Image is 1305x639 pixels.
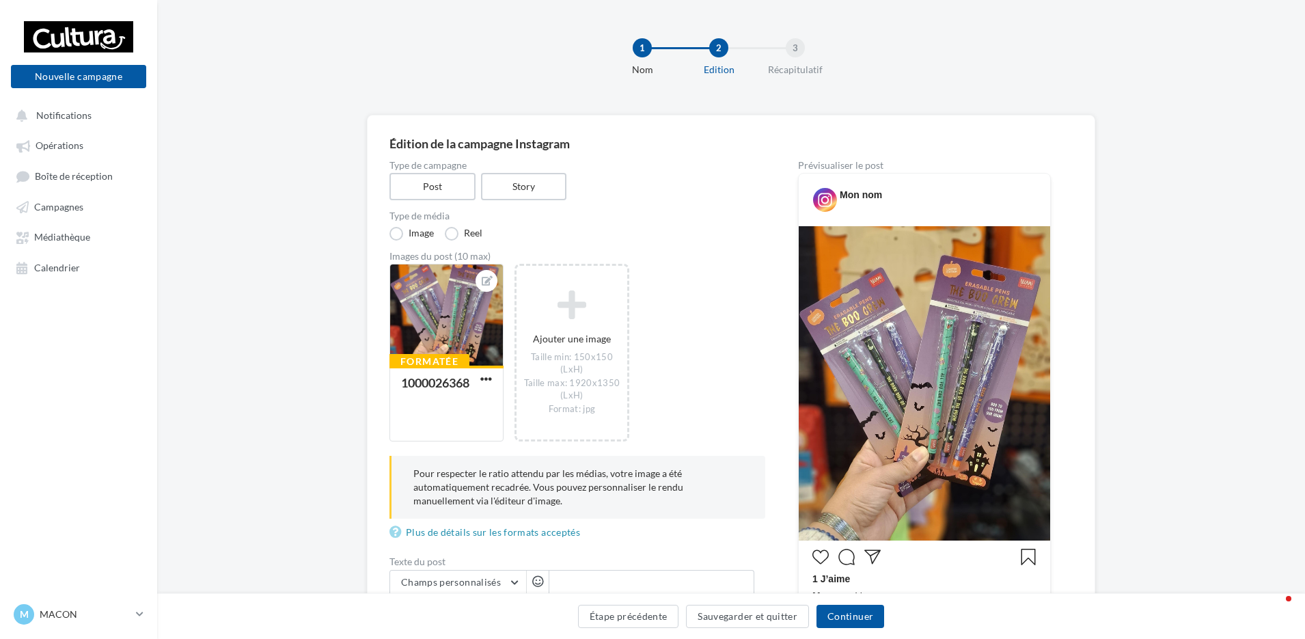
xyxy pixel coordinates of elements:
[786,38,805,57] div: 3
[40,608,130,621] p: MACON
[8,163,149,189] a: Boîte de réception
[686,605,809,628] button: Sauvegarder et quitter
[709,38,728,57] div: 2
[390,571,526,594] button: Champs personnalisés
[752,63,839,77] div: Récapitulatif
[34,262,80,273] span: Calendrier
[864,549,881,565] svg: Partager la publication
[8,194,149,219] a: Campagnes
[389,211,754,221] label: Type de média
[812,589,862,603] span: L'
[8,103,143,127] button: Notifications
[816,605,884,628] button: Continuer
[633,38,652,57] div: 1
[798,161,1051,170] div: Prévisualiser le post
[838,549,855,565] svg: Commenter
[389,524,586,541] a: Plus de détails sur les formats acceptés
[1259,593,1291,625] iframe: Intercom live chat
[481,173,567,200] label: Story
[11,65,146,88] button: Nouvelle campagne
[401,576,501,588] span: Champs personnalisés
[389,161,754,170] label: Type de campagne
[445,227,482,241] label: Reel
[599,63,686,77] div: Nom
[401,375,469,390] div: 1000026368
[840,188,882,202] div: Mon nom
[812,572,1036,589] div: 1 J’aime
[8,224,149,249] a: Médiathèque
[8,133,149,157] a: Opérations
[389,557,754,567] label: Texte du post
[34,232,90,243] span: Médiathèque
[1020,549,1036,565] svg: Enregistrer
[389,354,469,369] div: Formatée
[389,227,434,241] label: Image
[389,173,476,200] label: Post
[34,201,83,213] span: Campagnes
[389,137,1073,150] div: Édition de la campagne Instagram
[20,608,29,621] span: M
[11,601,146,627] a: M MACON
[812,590,855,601] span: Mon nom
[578,605,679,628] button: Étape précédente
[812,549,829,565] svg: J’aime
[36,109,92,121] span: Notifications
[413,467,743,508] p: Pour respecter le ratio attendu par les médias, votre image a été automatiquement recadrée. Vous ...
[36,140,83,152] span: Opérations
[675,63,763,77] div: Edition
[389,251,754,261] div: Images du post (10 max)
[8,255,149,280] a: Calendrier
[35,170,113,182] span: Boîte de réception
